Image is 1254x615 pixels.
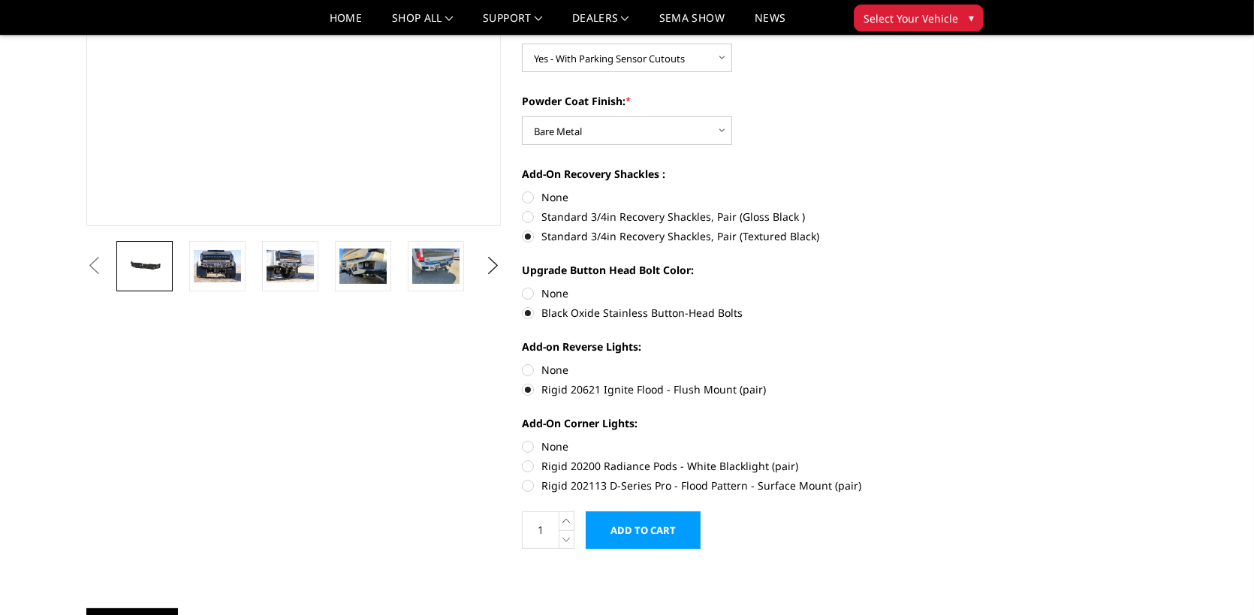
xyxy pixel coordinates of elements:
[854,5,984,32] button: Select Your Vehicle
[522,305,936,321] label: Black Oxide Stainless Button-Head Bolts
[522,228,936,244] label: Standard 3/4in Recovery Shackles, Pair (Textured Black)
[482,255,505,277] button: Next
[586,511,701,549] input: Add to Cart
[83,255,105,277] button: Previous
[522,458,936,474] label: Rigid 20200 Radiance Pods - White Blacklight (pair)
[522,381,936,397] label: Rigid 20621 Ignite Flood - Flush Mount (pair)
[522,285,936,301] label: None
[1179,543,1254,615] iframe: Chat Widget
[522,439,936,454] label: None
[864,11,958,26] span: Select Your Vehicle
[194,250,241,282] img: 2023-2025 Ford F250-350-450 - Freedom Series - Rear Bumper
[522,415,936,431] label: Add-On Corner Lights:
[522,339,936,354] label: Add-on Reverse Lights:
[659,13,725,35] a: SEMA Show
[522,209,936,225] label: Standard 3/4in Recovery Shackles, Pair (Gloss Black )
[330,13,362,35] a: Home
[522,478,936,493] label: Rigid 202113 D-Series Pro - Flood Pattern - Surface Mount (pair)
[522,166,936,182] label: Add-On Recovery Shackles :
[522,189,936,205] label: None
[267,250,314,282] img: 2023-2025 Ford F250-350-450 - Freedom Series - Rear Bumper
[522,262,936,278] label: Upgrade Button Head Bolt Color:
[969,10,974,26] span: ▾
[339,249,387,284] img: 2023-2025 Ford F250-350-450 - Freedom Series - Rear Bumper
[392,13,453,35] a: shop all
[522,362,936,378] label: None
[412,249,460,284] img: 2023-2025 Ford F250-350-450 - Freedom Series - Rear Bumper
[755,13,785,35] a: News
[522,93,936,109] label: Powder Coat Finish:
[572,13,629,35] a: Dealers
[483,13,542,35] a: Support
